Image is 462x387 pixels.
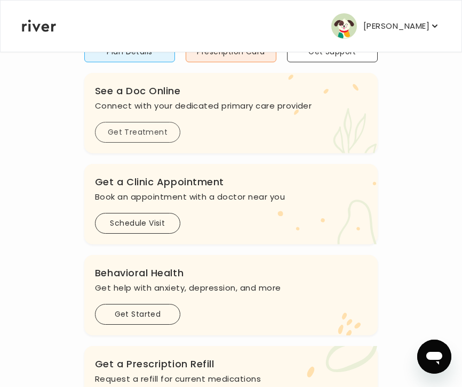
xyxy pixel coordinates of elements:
[95,175,367,190] h3: Get a Clinic Appointment
[95,304,180,325] button: Get Started
[95,357,367,372] h3: Get a Prescription Refill
[331,13,357,39] img: user avatar
[95,266,367,281] h3: Behavioral Health
[95,213,180,234] button: Schedule Visit
[95,372,367,386] p: Request a refill for current medications
[95,190,367,204] p: Book an appointment with a doctor near you
[95,84,367,98] h3: See a Doc Online
[417,340,451,374] iframe: Button to launch messaging window
[95,98,367,113] p: Connect with your dedicated primary care provider
[331,13,440,39] button: user avatar[PERSON_NAME]
[363,19,429,34] p: [PERSON_NAME]
[95,122,180,143] button: Get Treatment
[95,281,367,295] p: Get help with anxiety, depression, and more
